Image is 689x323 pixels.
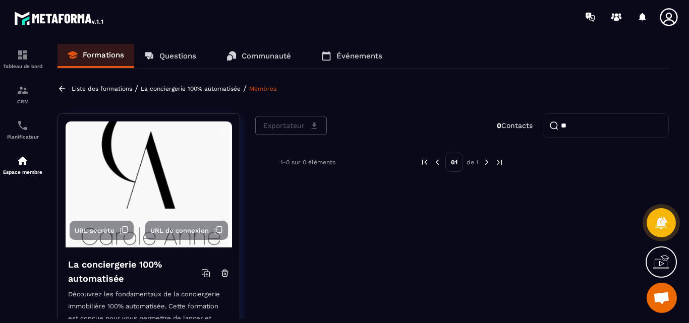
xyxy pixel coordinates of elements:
img: automations [17,155,29,167]
img: formation [17,84,29,96]
img: prev [433,158,442,167]
h4: La conciergerie 100% automatisée [68,257,201,286]
a: Formations [58,44,134,68]
p: Contacts [497,121,533,130]
img: next [482,158,491,167]
button: URL de connexion [145,221,228,240]
img: logo [14,9,105,27]
p: de 1 [467,158,479,166]
p: Planificateur [3,134,43,140]
p: CRM [3,99,43,104]
img: prev [420,158,429,167]
img: formation [17,49,29,61]
p: Tableau de bord [3,63,43,69]
span: URL de connexion [150,227,209,234]
p: Communauté [242,51,291,60]
span: / [243,84,247,93]
a: formationformationTableau de bord [3,41,43,77]
a: automationsautomationsEspace membre [3,147,43,182]
p: 01 [445,153,463,172]
p: 1-0 sur 0 éléments [280,159,335,166]
a: formationformationCRM [3,77,43,112]
a: schedulerschedulerPlanificateur [3,112,43,147]
button: URL secrète [70,221,134,240]
span: URL secrète [75,227,114,234]
a: Communauté [216,44,301,68]
p: Événements [336,51,382,60]
a: Questions [134,44,206,68]
p: Formations [83,50,124,59]
a: Ouvrir le chat [647,283,677,313]
img: background [66,121,232,247]
p: Questions [159,51,196,60]
a: Événements [311,44,392,68]
span: / [135,84,138,93]
strong: 0 [497,121,501,130]
a: Membres [249,85,276,92]
a: Liste des formations [72,85,132,92]
a: La conciergerie 100% automatisée [141,85,241,92]
img: next [495,158,504,167]
p: Espace membre [3,169,43,175]
img: scheduler [17,119,29,132]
